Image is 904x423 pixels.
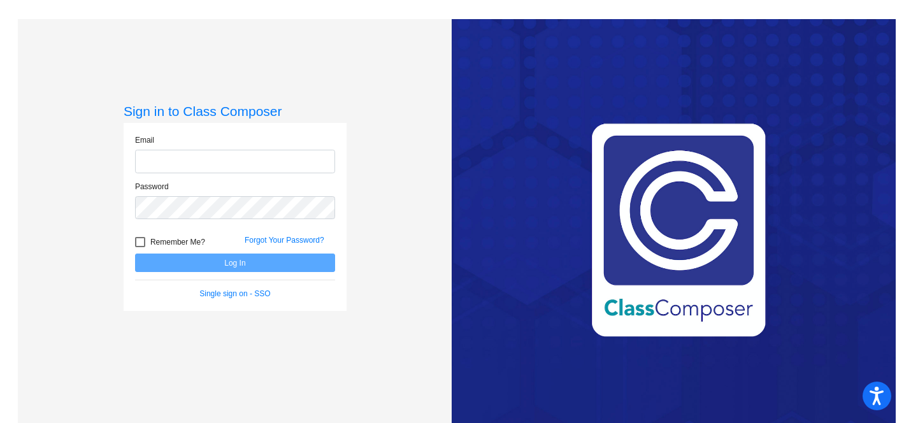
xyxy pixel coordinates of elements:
[124,103,347,119] h3: Sign in to Class Composer
[135,254,335,272] button: Log In
[150,234,205,250] span: Remember Me?
[135,134,154,146] label: Email
[245,236,324,245] a: Forgot Your Password?
[135,181,169,192] label: Password
[199,289,270,298] a: Single sign on - SSO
